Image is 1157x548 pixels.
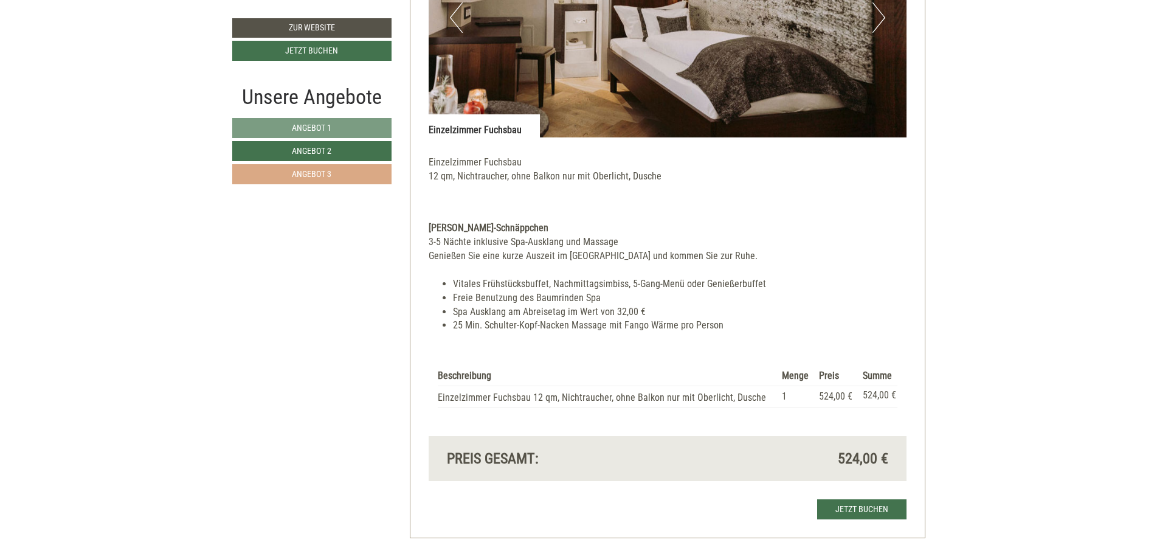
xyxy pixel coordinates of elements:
td: 524,00 € [858,386,897,408]
th: Preis [814,367,858,386]
a: Zur Website [232,18,392,38]
span: Angebot 2 [292,146,331,156]
div: Unsere Angebote [232,82,392,112]
li: Spa Ausklang am Abreisetag im Wert von 32,00 € [453,305,907,319]
span: 524,00 € [819,390,852,402]
span: Angebot 3 [292,169,331,179]
div: 3-5 Nächte inklusive Spa-Ausklang und Massage Genießen Sie eine kurze Auszeit im [GEOGRAPHIC_DATA... [429,235,907,263]
th: Beschreibung [438,367,777,386]
button: Previous [450,2,463,33]
li: 25 Min. Schulter-Kopf-Nacken Massage mit Fango Wärme pro Person [453,319,907,333]
a: Jetzt buchen [817,499,907,519]
a: Jetzt buchen [232,41,392,61]
div: Einzelzimmer Fuchsbau [429,114,540,137]
p: Einzelzimmer Fuchsbau 12 qm, Nichtraucher, ohne Balkon nur mit Oberlicht, Dusche [429,156,907,198]
span: 524,00 € [838,448,888,469]
button: Next [872,2,885,33]
li: Freie Benutzung des Baumrinden Spa [453,291,907,305]
div: [PERSON_NAME]-Schnäppchen [429,221,907,235]
li: Vitales Frühstücksbuffet, Nachmittagsimbiss, 5-Gang-Menü oder Genießerbuffet [453,277,907,291]
span: Angebot 1 [292,123,331,133]
th: Summe [858,367,897,386]
div: Preis gesamt: [438,448,668,469]
td: Einzelzimmer Fuchsbau 12 qm, Nichtraucher, ohne Balkon nur mit Oberlicht, Dusche [438,386,777,408]
th: Menge [777,367,814,386]
td: 1 [777,386,814,408]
